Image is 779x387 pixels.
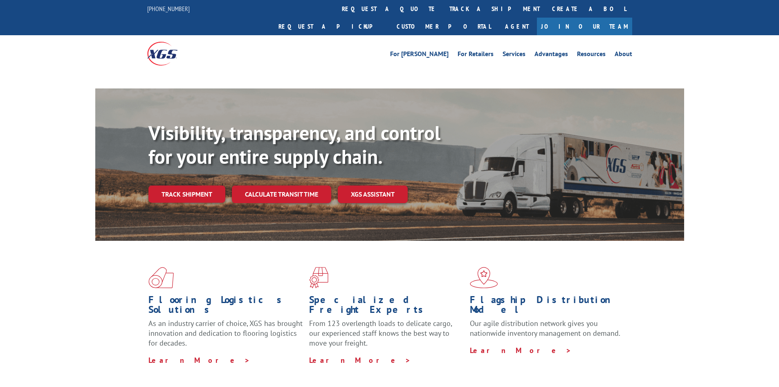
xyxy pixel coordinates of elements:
span: As an industry carrier of choice, XGS has brought innovation and dedication to flooring logistics... [148,319,303,348]
a: Agent [497,18,537,35]
img: xgs-icon-focused-on-flooring-red [309,267,328,288]
b: Visibility, transparency, and control for your entire supply chain. [148,120,440,169]
h1: Flagship Distribution Model [470,295,624,319]
a: For [PERSON_NAME] [390,51,449,60]
a: Customer Portal [391,18,497,35]
a: Services [503,51,525,60]
a: Resources [577,51,606,60]
a: Learn More > [148,355,250,365]
a: Advantages [534,51,568,60]
h1: Flooring Logistics Solutions [148,295,303,319]
a: Request a pickup [272,18,391,35]
a: About [615,51,632,60]
p: From 123 overlength loads to delicate cargo, our experienced staff knows the best way to move you... [309,319,464,355]
a: XGS ASSISTANT [338,186,408,203]
a: Join Our Team [537,18,632,35]
a: For Retailers [458,51,494,60]
img: xgs-icon-total-supply-chain-intelligence-red [148,267,174,288]
a: Learn More > [470,346,572,355]
a: Track shipment [148,186,225,203]
a: Learn More > [309,355,411,365]
h1: Specialized Freight Experts [309,295,464,319]
a: [PHONE_NUMBER] [147,5,190,13]
img: xgs-icon-flagship-distribution-model-red [470,267,498,288]
span: Our agile distribution network gives you nationwide inventory management on demand. [470,319,620,338]
a: Calculate transit time [232,186,331,203]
